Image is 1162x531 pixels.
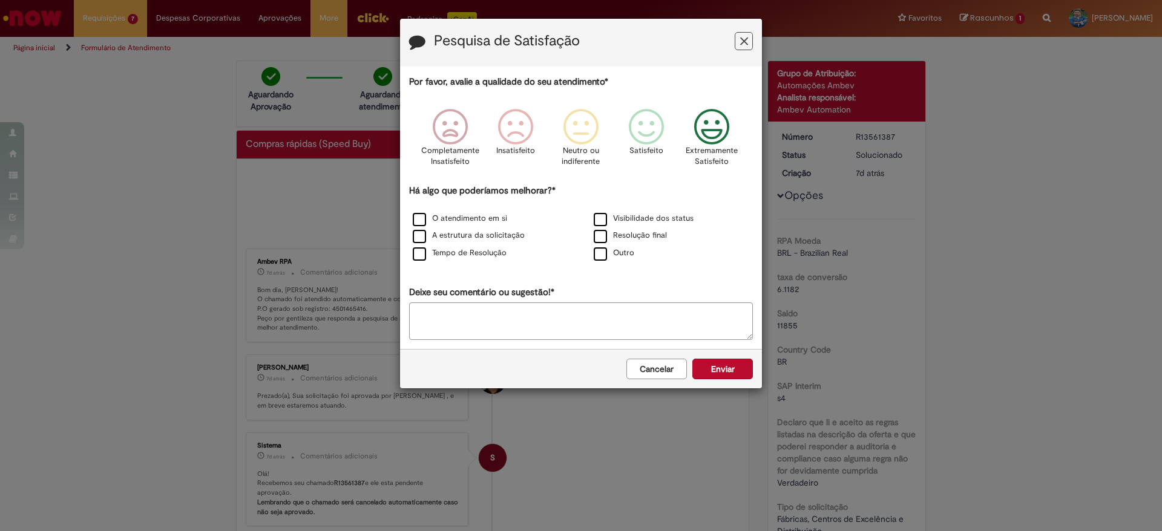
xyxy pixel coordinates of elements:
label: A estrutura da solicitação [413,230,525,241]
p: Satisfeito [629,145,663,157]
div: Extremamente Satisfeito [681,100,743,183]
div: Neutro ou indiferente [550,100,612,183]
p: Insatisfeito [496,145,535,157]
p: Extremamente Satisfeito [686,145,738,168]
label: Outro [594,247,634,259]
div: Completamente Insatisfeito [419,100,481,183]
label: O atendimento em si [413,213,507,224]
div: Há algo que poderíamos melhorar?* [409,184,753,262]
div: Insatisfeito [485,100,547,183]
label: Tempo de Resolução [413,247,507,259]
label: Visibilidade dos status [594,213,694,224]
div: Satisfeito [615,100,677,183]
label: Deixe seu comentário ou sugestão!* [409,286,554,299]
button: Enviar [692,359,753,379]
label: Pesquisa de Satisfação [434,33,580,49]
p: Completamente Insatisfeito [421,145,479,168]
label: Por favor, avalie a qualidade do seu atendimento* [409,76,608,88]
label: Resolução final [594,230,667,241]
button: Cancelar [626,359,687,379]
p: Neutro ou indiferente [559,145,603,168]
